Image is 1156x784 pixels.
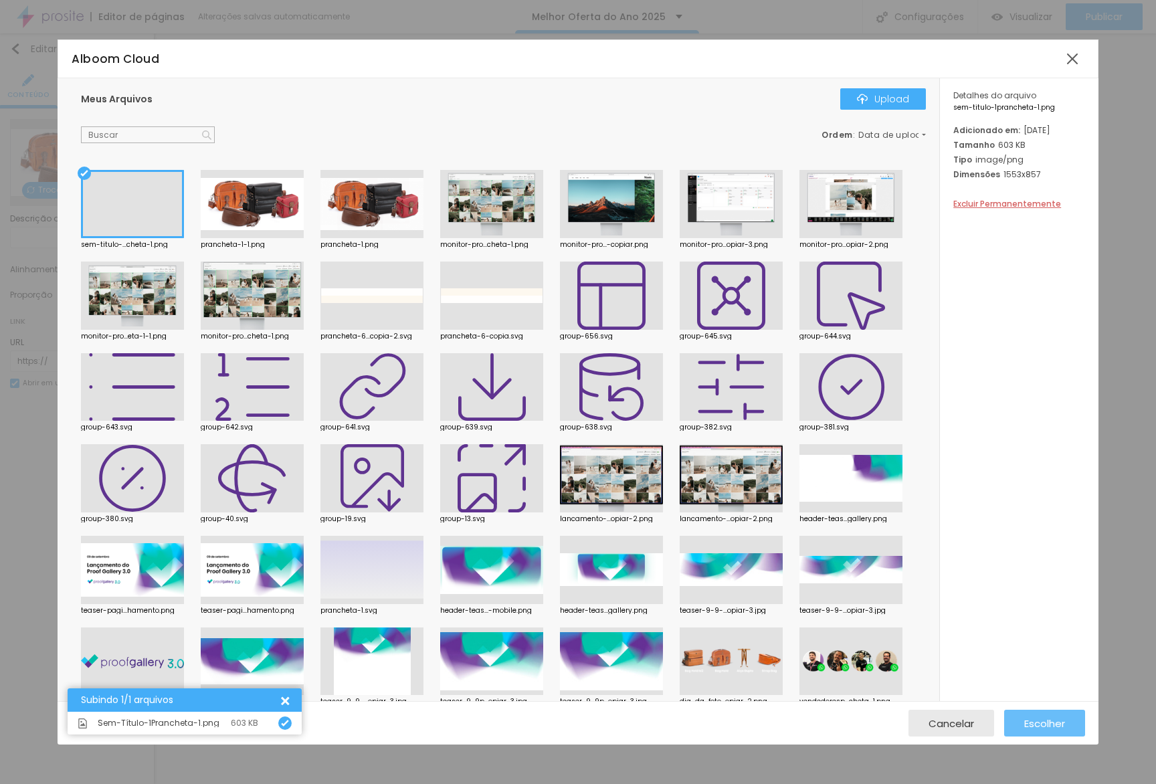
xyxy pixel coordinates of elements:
[680,698,783,705] div: dia-da-foto...opiar-2.png
[858,131,928,139] span: Data de upload
[81,424,184,431] div: group-643.svg
[680,333,783,340] div: group-645.svg
[440,698,543,705] div: teaser-9-9p...opiar-3.jpg
[908,710,994,737] button: Cancelar
[201,424,304,431] div: group-642.svg
[799,241,902,248] div: monitor-pro...opiar-2.png
[680,607,783,614] div: teaser-9-9-...opiar-3.jpg
[822,131,926,139] div: :
[201,516,304,522] div: group-40.svg
[953,198,1061,209] span: Excluir Permanentemente
[201,241,304,248] div: prancheta-1-1.png
[953,154,1084,165] div: image/png
[929,718,974,729] span: Cancelar
[680,241,783,248] div: monitor-pro...opiar-3.png
[799,607,902,614] div: teaser-9-9-...opiar-3.jpg
[98,719,219,727] span: Sem-Título-1Prancheta-1.png
[1024,718,1065,729] span: Escolher
[857,94,868,104] img: Icone
[320,333,423,340] div: prancheta-6...copia-2.svg
[1004,710,1085,737] button: Escolher
[953,139,1084,151] div: 603 KB
[799,424,902,431] div: group-381.svg
[81,516,184,522] div: group-380.svg
[72,51,159,67] span: Alboom Cloud
[953,169,1000,180] span: Dimensões
[202,130,211,140] img: Icone
[953,124,1020,136] span: Adicionado em:
[953,124,1084,136] div: [DATE]
[281,719,289,727] img: Icone
[231,719,258,727] div: 603 KB
[81,333,184,340] div: monitor-pro...eta-1-1.png
[799,698,902,705] div: vendedoresp...cheta-1.png
[320,607,423,614] div: prancheta-1.svg
[81,695,278,705] div: Subindo 1/1 arquivos
[840,88,926,110] button: IconeUpload
[953,90,1036,101] span: Detalhes do arquivo
[680,424,783,431] div: group-382.svg
[201,333,304,340] div: monitor-pro...cheta-1.png
[857,94,909,104] div: Upload
[953,169,1084,180] div: 1553x857
[953,154,972,165] span: Tipo
[560,607,663,614] div: header-teas...gallery.png
[953,104,1084,111] span: sem-titulo-1prancheta-1.png
[81,92,153,106] span: Meus Arquivos
[78,718,88,728] img: Icone
[560,516,663,522] div: lancamento-...opiar-2.png
[440,241,543,248] div: monitor-pro...cheta-1.png
[81,607,184,614] div: teaser-pagi...hamento.png
[440,424,543,431] div: group-639.svg
[440,607,543,614] div: header-teas...-mobile.png
[560,241,663,248] div: monitor-pro...-copiar.png
[799,516,902,522] div: header-teas...gallery.png
[81,126,215,144] input: Buscar
[81,241,184,248] div: sem-titulo-...cheta-1.png
[560,333,663,340] div: group-656.svg
[799,333,902,340] div: group-644.svg
[560,698,663,705] div: teaser-9-9p...opiar-3.jpg
[320,698,423,705] div: teaser-9-9-...opiar-3.jpg
[320,241,423,248] div: prancheta-1.png
[953,139,995,151] span: Tamanho
[560,424,663,431] div: group-638.svg
[822,129,853,140] span: Ordem
[440,333,543,340] div: prancheta-6-copia.svg
[440,516,543,522] div: group-13.svg
[320,516,423,522] div: group-19.svg
[680,516,783,522] div: lancamento-...opiar-2.png
[201,607,304,614] div: teaser-pagi...hamento.png
[320,424,423,431] div: group-641.svg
